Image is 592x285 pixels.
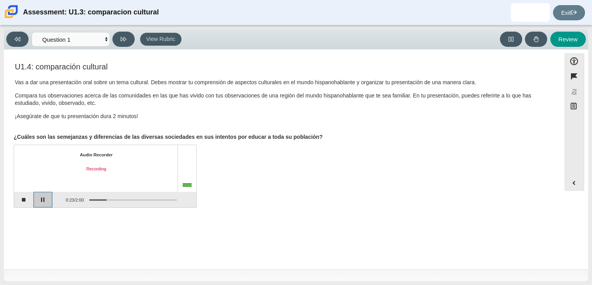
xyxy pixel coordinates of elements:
[565,175,584,190] button: Expand menu. Displays the button labels.
[3,14,20,21] a: Carmen School of Science & Technology
[14,192,34,207] button: Stop recording
[34,192,53,207] button: Pause
[80,152,113,158] div: Audio Recorder
[8,53,557,267] div: Assessment items
[15,113,550,120] p: ¡Asegúrate de que tu presentación dura 2 minutos!
[525,32,547,47] button: Raise Your Hand
[565,53,584,69] button: Open Accessibility Menu
[66,197,74,203] span: 0:23
[15,79,550,87] p: Vas a dar una presentación oral sobre un tema cultural. Debes mostrar tu comprensión de aspectos ...
[3,4,20,20] img: Carmen School of Science & Technology
[21,166,171,172] div: Recording
[565,99,584,115] button: Notepad
[565,69,584,84] button: Flag item
[14,133,323,140] b: ¿Cuáles son las semejanzas y diferencias de las diversas sociedades en sus intentos por educar a ...
[565,84,584,99] button: Toggle response masking
[140,33,181,46] button: View Rubric
[15,92,550,107] p: Compara tus observaciones acerca de las comunidades en las que has vivido con tus observaciones d...
[15,62,550,71] h3: U1.4: comparación cultural
[524,6,537,19] img: dilan.alvarezapari.yQBsVh
[23,3,159,22] div: Assessment: U1.3: comparacion cultural
[89,199,177,201] div: Progress
[550,32,586,47] button: Review
[74,197,75,203] span: /
[75,197,84,203] span: 2:00
[553,5,585,20] a: Exit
